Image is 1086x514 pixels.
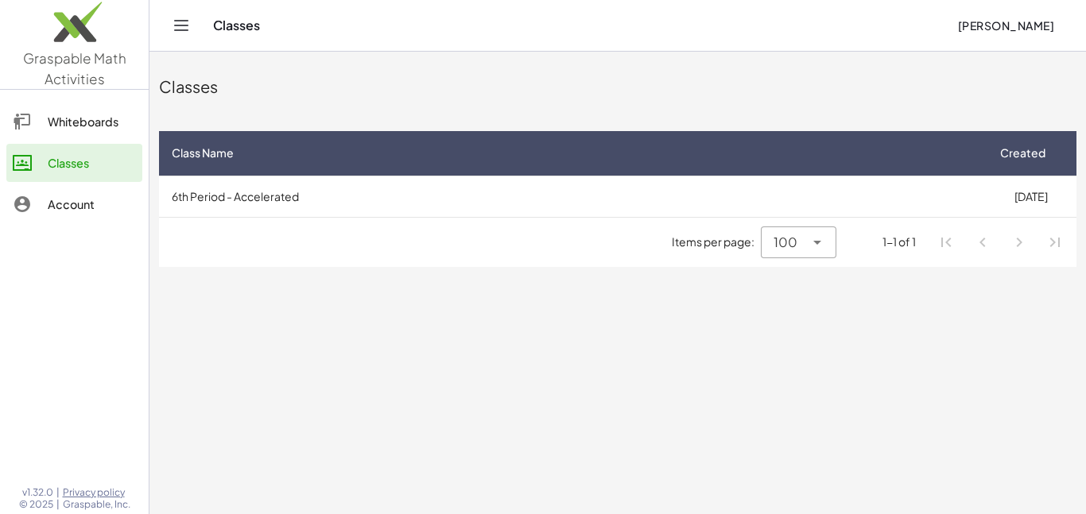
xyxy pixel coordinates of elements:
[22,486,53,499] span: v1.32.0
[56,498,60,511] span: |
[19,498,53,511] span: © 2025
[774,233,797,252] span: 100
[944,11,1067,40] button: [PERSON_NAME]
[48,112,136,131] div: Whiteboards
[672,234,761,250] span: Items per page:
[63,498,130,511] span: Graspable, Inc.
[882,234,916,250] div: 1-1 of 1
[63,486,130,499] a: Privacy policy
[1000,145,1045,161] span: Created
[48,153,136,172] div: Classes
[985,176,1076,217] td: [DATE]
[957,18,1054,33] span: [PERSON_NAME]
[56,486,60,499] span: |
[6,185,142,223] a: Account
[6,144,142,182] a: Classes
[929,224,1073,261] nav: Pagination Navigation
[23,49,126,87] span: Graspable Math Activities
[169,13,194,38] button: Toggle navigation
[172,145,234,161] span: Class Name
[48,195,136,214] div: Account
[159,75,1076,98] div: Classes
[6,102,142,141] a: Whiteboards
[159,176,985,217] td: 6th Period - Accelerated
